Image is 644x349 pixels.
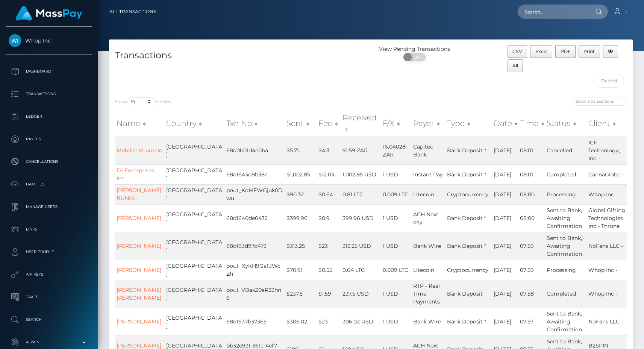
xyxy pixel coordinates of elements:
td: Bank Deposit * [445,164,492,184]
td: Processing [545,260,586,280]
span: Print [583,49,595,54]
td: 68d163d97d473 [224,232,285,260]
th: Date: activate to sort column ascending [492,110,518,137]
td: 68d0b01d4e0ba [224,137,285,164]
td: $0.55 [317,260,341,280]
span: Capitec Bank [413,143,433,158]
td: 07:57 [518,308,545,335]
th: Status: activate to sort column ascending [545,110,586,137]
td: [DATE] [492,164,518,184]
th: F/X: activate to sort column ascending [381,110,411,137]
td: 08:00 [518,204,545,232]
span: RTP - Real Time Payments [413,282,440,305]
a: [PERSON_NAME] [117,243,161,249]
td: $237.5 [285,280,316,308]
button: Print [579,45,600,58]
th: Country: activate to sort column ascending [164,110,224,137]
td: Sent to Bank, Awaiting Confirmation [545,232,586,260]
button: Column visibility [603,45,618,58]
td: [GEOGRAPHIC_DATA] [164,184,224,204]
a: API Keys [6,265,92,284]
td: 1 USD [381,280,411,308]
td: $70.91 [285,260,316,280]
td: 1 USD [381,204,411,232]
td: 1 USD [381,164,411,184]
p: Taxes [9,291,89,303]
span: Bank Wire [413,318,441,325]
label: Show entries [115,97,171,106]
td: 313.25 USD [341,232,381,260]
p: User Profile [9,246,89,258]
a: [PERSON_NAME] BUNIAL [117,187,161,202]
td: 68d1640de6432 [224,204,285,232]
td: 0.64 LTC [341,260,381,280]
td: 07:58 [518,280,545,308]
a: [PERSON_NAME] [PERSON_NAME] [117,287,161,301]
td: 08:00 [518,184,545,204]
td: [DATE] [492,184,518,204]
button: CSV [508,45,527,58]
a: Manage Users [6,197,92,216]
span: OFF [408,53,426,61]
a: Links [6,220,92,239]
th: Time: activate to sort column ascending [518,110,545,137]
p: Dashboard [9,66,89,77]
span: Litecoin [413,191,434,198]
td: pout_KqMEWGjuk0Dwu [224,184,285,204]
span: Whop Inc [6,37,92,44]
a: All Transactions [109,4,156,20]
td: 08:01 [518,164,545,184]
a: Search [6,310,92,329]
th: Txn No: activate to sort column ascending [224,110,285,137]
td: $4.3 [317,137,341,164]
td: [GEOGRAPHIC_DATA] [164,260,224,280]
td: $1,002.85 [285,164,316,184]
td: $0.9 [317,204,341,232]
td: Bank Deposit * [445,232,492,260]
td: Bank Deposit * [445,308,492,335]
th: Received: activate to sort column ascending [341,110,381,137]
input: Date filter [594,74,624,88]
td: [GEOGRAPHIC_DATA] [164,137,224,164]
a: [PERSON_NAME] [117,318,161,325]
img: MassPay Logo [15,6,82,21]
td: Cryptocurrency [445,260,492,280]
button: Excel [530,45,552,58]
td: [GEOGRAPHIC_DATA] [164,308,224,335]
p: API Keys [9,269,89,280]
td: $306.02 [285,308,316,335]
a: [PERSON_NAME] [117,215,161,222]
a: Cancellations [6,152,92,171]
th: Fee: activate to sort column ascending [317,110,341,137]
button: PDF [555,45,576,58]
td: [GEOGRAPHIC_DATA] [164,232,224,260]
th: Payer: activate to sort column ascending [411,110,445,137]
td: $313.25 [285,232,316,260]
td: 399.96 USD [341,204,381,232]
td: 16.04028 ZAR [381,137,411,164]
span: PDF [561,49,571,54]
td: CannaGlobe - [586,164,627,184]
td: [DATE] [492,260,518,280]
button: All [508,59,523,72]
td: 237.5 USD [341,280,381,308]
td: 0.009 LTC [381,260,411,280]
a: D1 Enterprises Inc [117,167,154,182]
a: Mphilisi Khumalo [117,147,162,154]
p: Batches [9,179,89,190]
p: Links [9,224,89,235]
input: Search... [518,5,588,19]
div: View Pending Transactions [371,45,458,53]
th: Client: activate to sort column ascending [586,110,627,137]
td: [GEOGRAPHIC_DATA] [164,280,224,308]
td: 1 USD [381,232,411,260]
td: Cancelled [545,137,586,164]
td: [DATE] [492,280,518,308]
a: Transactions [6,85,92,103]
td: [GEOGRAPHIC_DATA] [164,204,224,232]
p: Cancellations [9,156,89,167]
td: [DATE] [492,137,518,164]
td: Bank Deposit * [445,204,492,232]
td: 07:59 [518,232,545,260]
a: User Profile [6,243,92,261]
